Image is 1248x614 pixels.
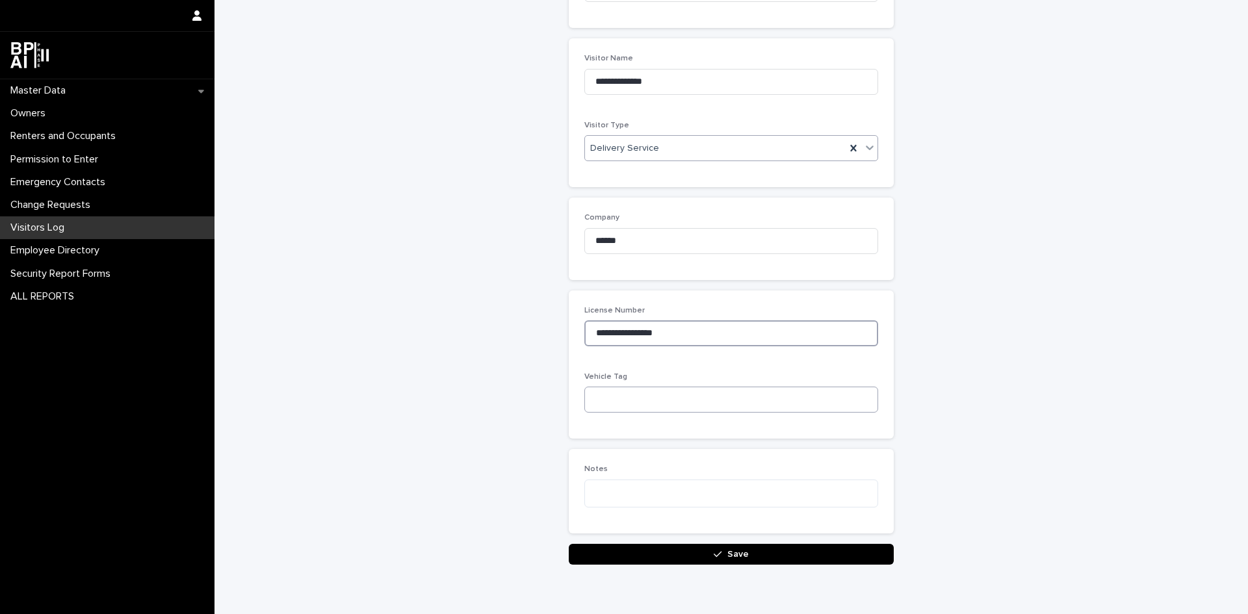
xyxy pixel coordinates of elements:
[5,199,101,211] p: Change Requests
[5,84,76,97] p: Master Data
[584,55,633,62] span: Visitor Name
[5,222,75,234] p: Visitors Log
[5,153,109,166] p: Permission to Enter
[584,307,645,314] span: License Number
[584,373,627,381] span: Vehicle Tag
[5,290,84,303] p: ALL REPORTS
[584,465,608,473] span: Notes
[590,142,659,155] span: Delivery Service
[584,122,629,129] span: Visitor Type
[584,214,619,222] span: Company
[5,107,56,120] p: Owners
[10,42,49,68] img: dwgmcNfxSF6WIOOXiGgu
[569,544,894,565] button: Save
[5,268,121,280] p: Security Report Forms
[5,244,110,257] p: Employee Directory
[5,176,116,188] p: Emergency Contacts
[727,550,749,559] span: Save
[5,130,126,142] p: Renters and Occupants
